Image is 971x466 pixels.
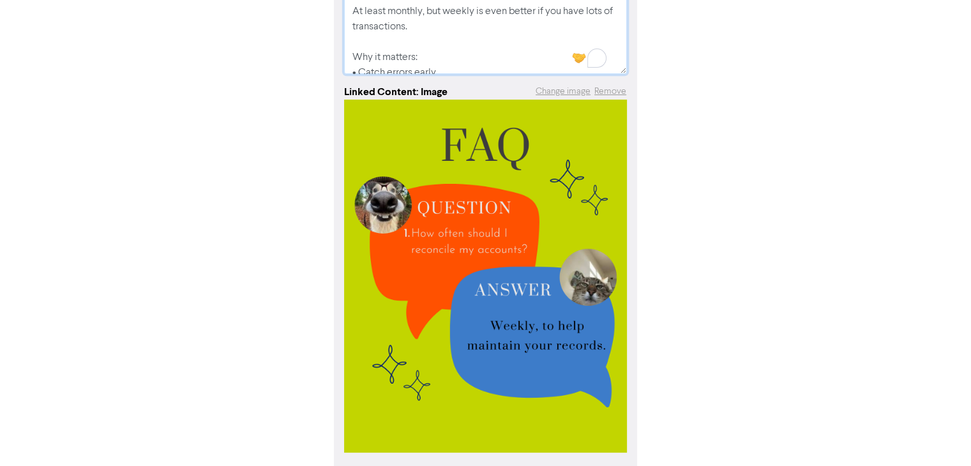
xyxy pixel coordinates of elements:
div: Linked Content: Image [344,84,448,100]
iframe: Chat Widget [907,405,971,466]
button: Remove [594,84,627,99]
button: Change image [535,84,591,99]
